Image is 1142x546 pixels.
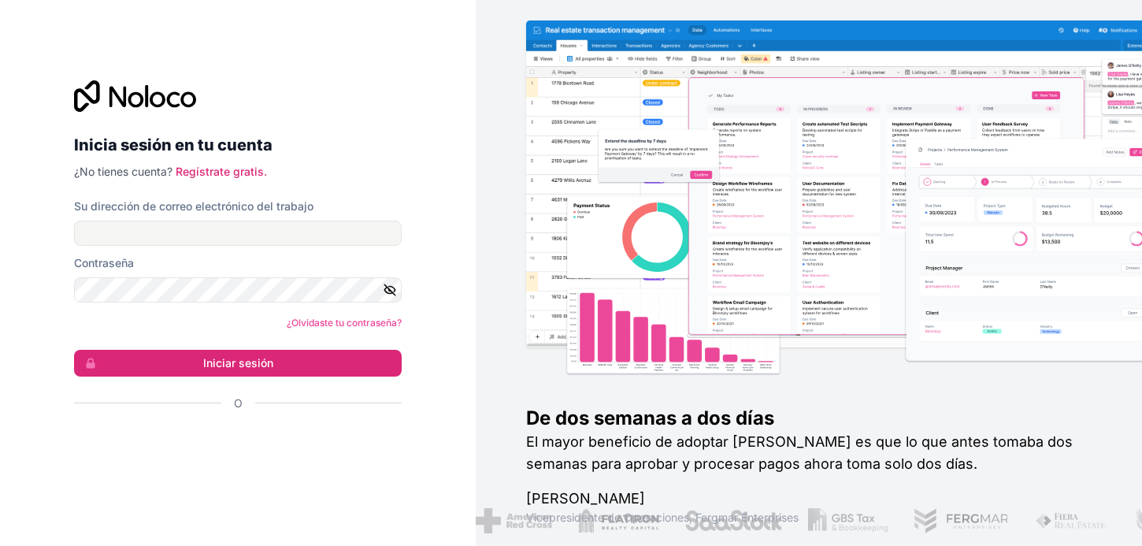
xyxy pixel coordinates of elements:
[476,508,552,533] img: /activos/cruz-roja-americana-BAupjrZR.png
[689,511,692,524] font: ,
[74,256,134,269] font: Contraseña
[526,511,689,524] font: Vicepresidente de Operaciones
[287,317,402,329] a: ¿Olvidaste tu contraseña?
[74,221,402,246] input: Dirección de correo electrónico
[526,490,645,507] font: [PERSON_NAME]
[176,165,267,178] a: Regístrate gratis.
[74,350,402,377] button: Iniciar sesión
[695,511,799,524] font: Fergmar Enterprises
[74,199,313,213] font: Su dirección de correo electrónico del trabajo
[526,433,1073,472] font: El mayor beneficio de adoptar [PERSON_NAME] es que lo que antes tomaba dos semanas para aprobar y...
[234,396,243,410] font: O
[74,165,172,178] font: ¿No tienes cuenta?
[74,277,402,303] input: Contraseña
[526,407,774,429] font: De dos semanas a dos días
[203,356,273,370] font: Iniciar sesión
[66,429,397,463] iframe: Botón Iniciar sesión con Google
[74,136,273,154] font: Inicia sesión en tu cuenta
